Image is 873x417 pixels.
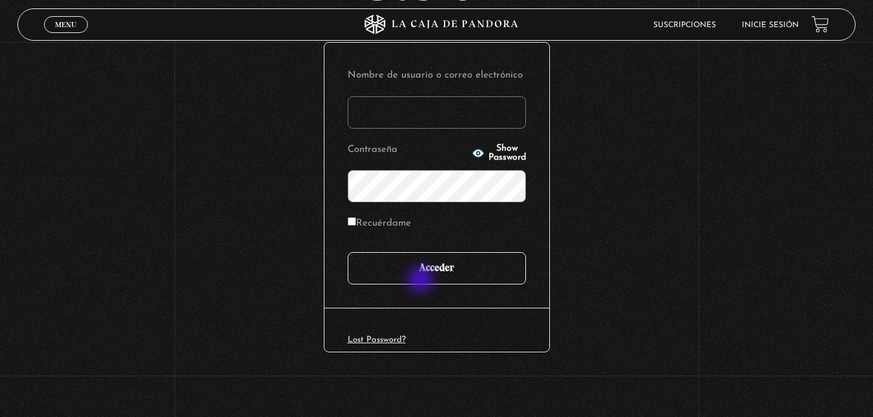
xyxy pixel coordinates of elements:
a: Inicie sesión [742,21,799,29]
a: Lost Password? [348,336,406,344]
span: Menu [55,21,76,28]
label: Recuérdame [348,214,411,234]
label: Contraseña [348,140,468,160]
label: Nombre de usuario o correo electrónico [348,66,526,86]
span: Cerrar [50,32,81,41]
a: Suscripciones [653,21,716,29]
input: Acceder [348,252,526,284]
span: Show Password [489,144,526,162]
a: View your shopping cart [812,16,829,33]
input: Recuérdame [348,217,356,226]
button: Show Password [472,144,526,162]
